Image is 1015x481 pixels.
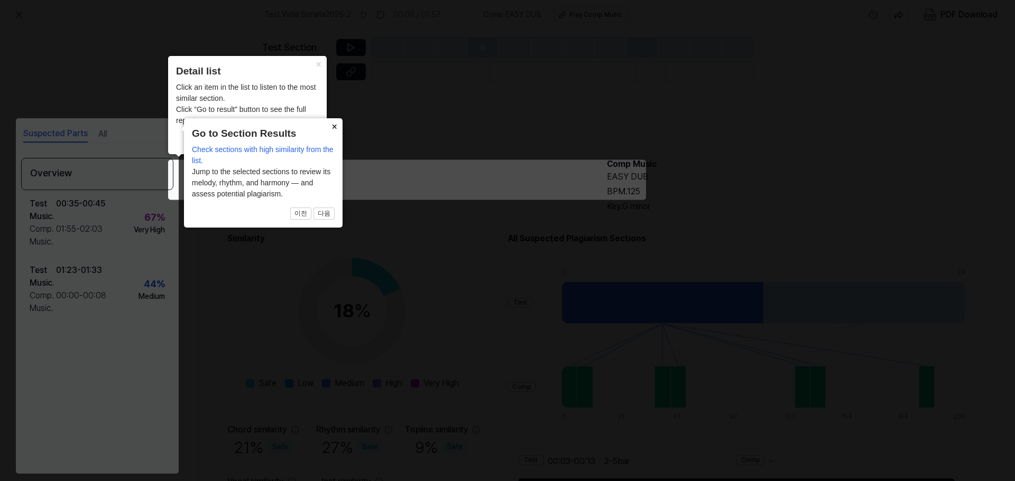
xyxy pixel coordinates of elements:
[310,56,327,71] button: Close
[176,82,319,126] div: Click an item in the list to listen to the most similar section. Click “Go to result” button to s...
[192,126,335,142] header: Go to Section Results
[313,208,335,220] button: 다음
[176,64,319,79] header: Detail list
[192,144,335,200] div: Jump to the selected sections to review its melody, rhythm, and harmony — and assess potential pl...
[192,145,334,165] span: Check sections with high similarity from the list.
[290,208,311,220] button: 이전
[326,118,343,133] button: Close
